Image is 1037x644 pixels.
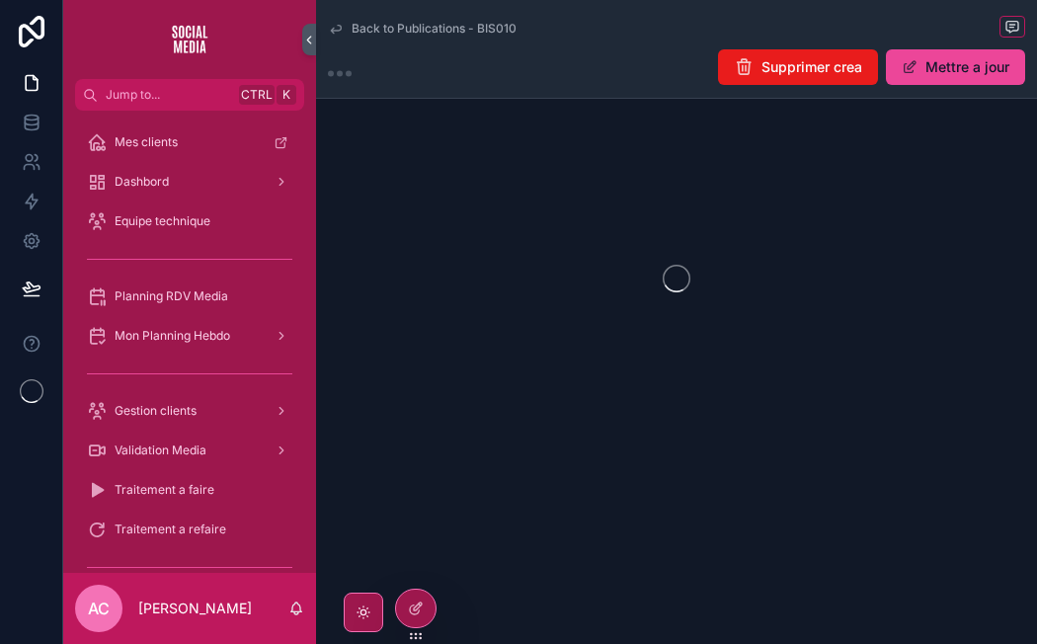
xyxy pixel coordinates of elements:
span: Ctrl [239,85,275,105]
span: Supprimer crea [761,57,862,77]
span: Gestion clients [115,403,197,419]
button: Mettre a jour [886,49,1025,85]
button: Jump to...CtrlK [75,79,304,111]
a: Dashbord [75,164,304,200]
a: Validation Media [75,433,304,468]
a: Traitement a faire [75,472,304,508]
a: Equipe technique [75,203,304,239]
span: Back to Publications - BIS010 [352,21,517,37]
span: Validation Media [115,443,206,458]
span: Planning RDV Media [115,288,228,304]
span: Jump to... [106,87,231,103]
a: Traitement a refaire [75,512,304,547]
span: AC [88,597,110,620]
span: K [279,87,294,103]
div: scrollable content [63,111,316,573]
button: Supprimer crea [718,49,878,85]
a: Gestion clients [75,393,304,429]
a: Mon Planning Hebdo [75,318,304,354]
span: Mes clients [115,134,178,150]
span: Equipe technique [115,213,210,229]
p: [PERSON_NAME] [138,599,252,618]
span: Mon Planning Hebdo [115,328,230,344]
span: Dashbord [115,174,169,190]
a: Back to Publications - BIS010 [328,21,517,37]
a: Planning RDV Media [75,279,304,314]
a: Mes clients [75,124,304,160]
span: Traitement a refaire [115,522,226,537]
img: App logo [158,24,221,55]
span: Traitement a faire [115,482,214,498]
